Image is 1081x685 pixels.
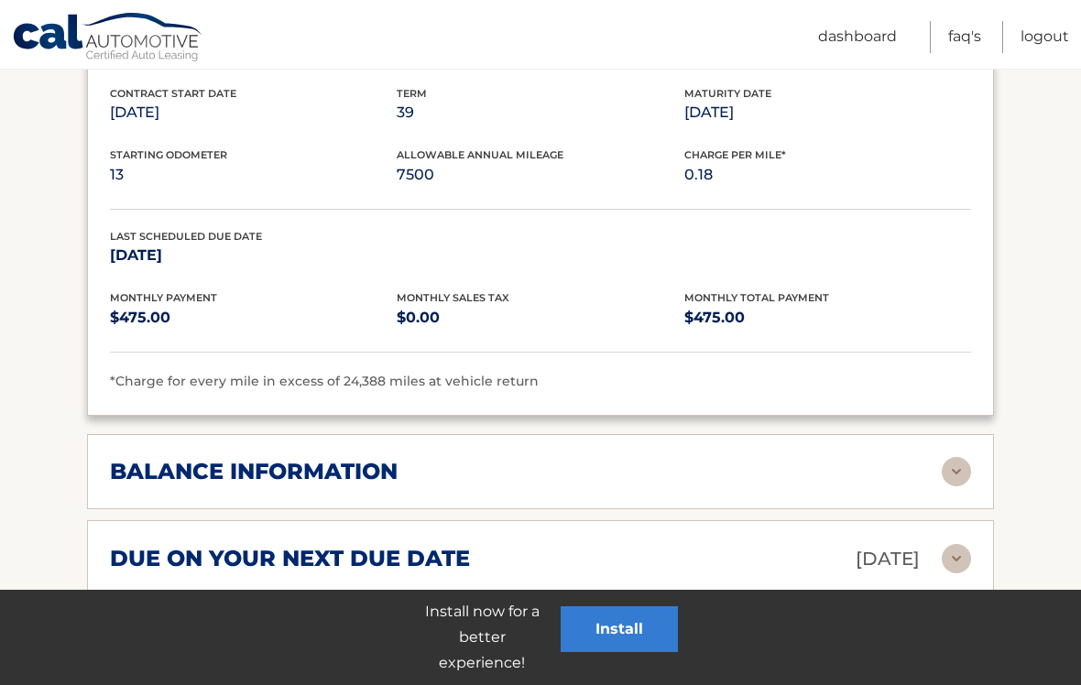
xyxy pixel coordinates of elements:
[110,100,397,125] p: [DATE]
[684,162,971,188] p: 0.18
[110,162,397,188] p: 13
[110,230,262,243] span: Last Scheduled Due Date
[561,606,678,652] button: Install
[110,373,539,389] span: *Charge for every mile in excess of 24,388 miles at vehicle return
[684,148,786,161] span: Charge Per Mile*
[12,12,204,65] a: Cal Automotive
[110,243,397,268] p: [DATE]
[110,458,398,485] h2: balance information
[397,100,683,125] p: 39
[110,87,236,100] span: Contract Start Date
[942,457,971,486] img: accordion-rest.svg
[403,599,561,676] p: Install now for a better experience!
[1021,21,1069,53] a: Logout
[942,544,971,573] img: accordion-rest.svg
[818,21,897,53] a: Dashboard
[397,305,683,331] p: $0.00
[856,543,920,575] p: [DATE]
[684,305,971,331] p: $475.00
[110,545,470,572] h2: due on your next due date
[110,148,227,161] span: Starting Odometer
[110,291,217,304] span: Monthly Payment
[397,87,427,100] span: Term
[948,21,981,53] a: FAQ's
[397,291,509,304] span: Monthly Sales Tax
[397,162,683,188] p: 7500
[684,87,771,100] span: Maturity Date
[684,291,829,304] span: Monthly Total Payment
[397,148,563,161] span: Allowable Annual Mileage
[110,305,397,331] p: $475.00
[684,100,971,125] p: [DATE]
